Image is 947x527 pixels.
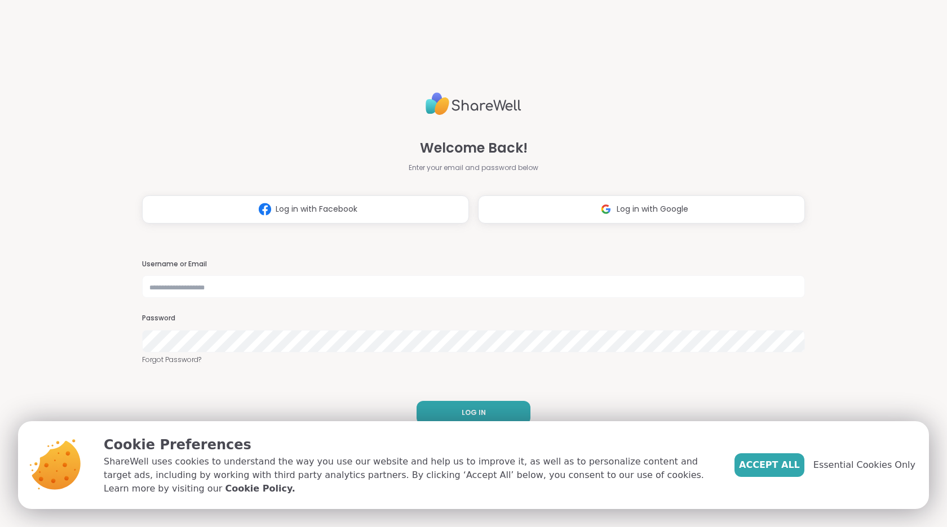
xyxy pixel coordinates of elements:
p: Cookie Preferences [104,435,716,455]
span: Log in with Google [617,203,688,215]
a: Forgot Password? [142,355,805,365]
button: Log in with Facebook [142,195,469,224]
h3: Password [142,314,805,323]
p: ShareWell uses cookies to understand the way you use our website and help us to improve it, as we... [104,455,716,495]
a: Cookie Policy. [225,482,295,495]
h3: Username or Email [142,260,805,269]
span: Welcome Back! [420,138,528,158]
span: Log in with Facebook [276,203,357,215]
img: ShareWell Logomark [595,199,617,220]
span: Enter your email and password below [409,163,538,173]
span: Accept All [739,458,800,472]
button: Accept All [734,453,804,477]
span: Essential Cookies Only [813,458,915,472]
button: Log in with Google [478,195,805,224]
img: ShareWell Logo [426,88,521,120]
button: LOG IN [417,401,530,425]
img: ShareWell Logomark [254,199,276,220]
span: LOG IN [462,408,486,418]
